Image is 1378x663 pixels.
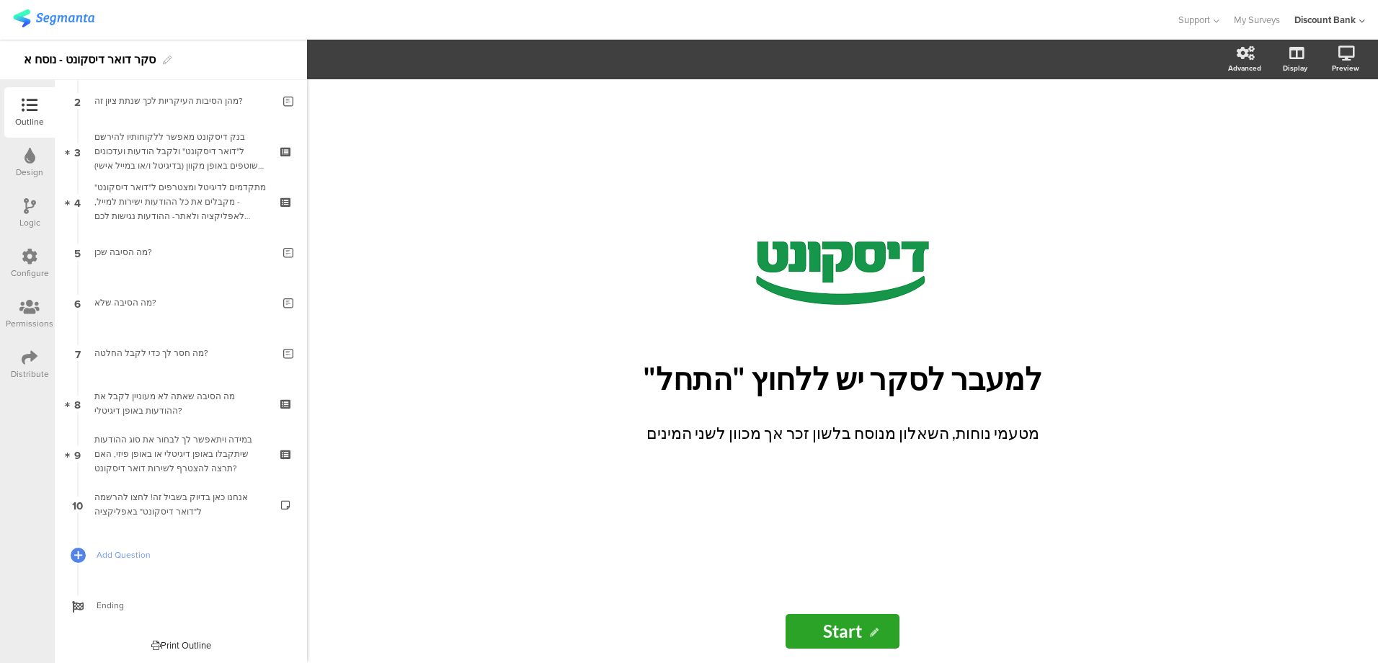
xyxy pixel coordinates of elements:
[94,180,267,223] div: מתקדמים לדיגיטל ומצטרפים ל"דואר דיסקונט" - מקבלים את כל ההודעות ישירות למייל, לאפליקציה ולאתר- הה...
[151,638,211,652] div: Print Outline
[94,245,272,259] div: מה הסיבה שכן?
[94,490,267,519] div: אנחנו כאן בדיוק בשביל זה! לחצו להרשמה ל"דואר דיסקונט" באפליקציה
[94,130,267,173] div: בנק דיסקונט מאפשר ללקוחותיו להירשם ל"דואר דיסקונט" ולקבל הודעות ועדכונים שוטפים באופן מקוון (בדיג...
[58,177,303,227] a: 4 מתקדמים לדיגיטל ומצטרפים ל"דואר דיסקונט" - מקבלים את כל ההודעות ישירות למייל, לאפליקציה ולאתר- ...
[11,267,49,280] div: Configure
[6,317,53,330] div: Permissions
[74,194,81,210] span: 4
[1294,13,1356,27] div: Discount Bank
[58,277,303,328] a: 6 מה הסיבה שלא?
[58,227,303,277] a: 5 מה הסיבה שכן?
[74,143,81,159] span: 3
[16,166,43,179] div: Design
[94,94,272,108] div: מהן הסיבות העיקריות לכך שנתת ציון זה?
[58,580,303,631] a: Ending
[1228,63,1261,74] div: Advanced
[94,346,272,360] div: מה חסר לך כדי לקבל החלטה?
[97,548,281,562] span: Add Question
[74,93,81,109] span: 2
[786,614,899,649] input: Start
[94,389,267,418] div: מה הסיבה שאתה לא מעוניין לקבל את ההודעות באופן דיגיטלי?
[75,345,81,361] span: 7
[13,9,94,27] img: segmanta logo
[58,126,303,177] a: 3 בנק דיסקונט מאפשר ללקוחותיו להירשם ל"דואר דיסקונט" ולקבל הודעות ועדכונים שוטפים באופן מקוון (בד...
[94,295,272,310] div: מה הסיבה שלא?
[590,421,1095,445] p: מטעמי נוחות, השאלון מנוסח בלשון זכר אך מכוון לשני המינים
[58,429,303,479] a: 9 במידה ויתאפשר לך לבחור את סוג ההודעות שיתקבלו באופן דיגיטלי או באופן פיזי, האם תרצה להצטרף לשיר...
[11,368,49,381] div: Distribute
[1332,63,1359,74] div: Preview
[58,378,303,429] a: 8 מה הסיבה שאתה לא מעוניין לקבל את ההודעות באופן דיגיטלי?
[72,497,83,512] span: 10
[74,446,81,462] span: 9
[74,396,81,411] span: 8
[24,48,156,71] div: סקר דואר דיסקונט - נוסח א
[58,479,303,530] a: 10 אנחנו כאן בדיוק בשביל זה! לחצו להרשמה ל"דואר דיסקונט" באפליקציה
[94,432,267,476] div: במידה ויתאפשר לך לבחור את סוג ההודעות שיתקבלו באופן דיגיטלי או באופן פיזי, האם תרצה להצטרף לשירות...
[74,295,81,311] span: 6
[1283,63,1307,74] div: Display
[58,76,303,126] a: 2 מהן הסיבות העיקריות לכך שנתת ציון זה?
[19,216,40,229] div: Logic
[97,598,281,613] span: Ending
[58,328,303,378] a: 7 מה חסר לך כדי לקבל החלטה?
[74,244,81,260] span: 5
[1178,13,1210,27] span: Support
[576,360,1109,397] p: למעבר לסקר יש ללחוץ "התחל"
[15,115,44,128] div: Outline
